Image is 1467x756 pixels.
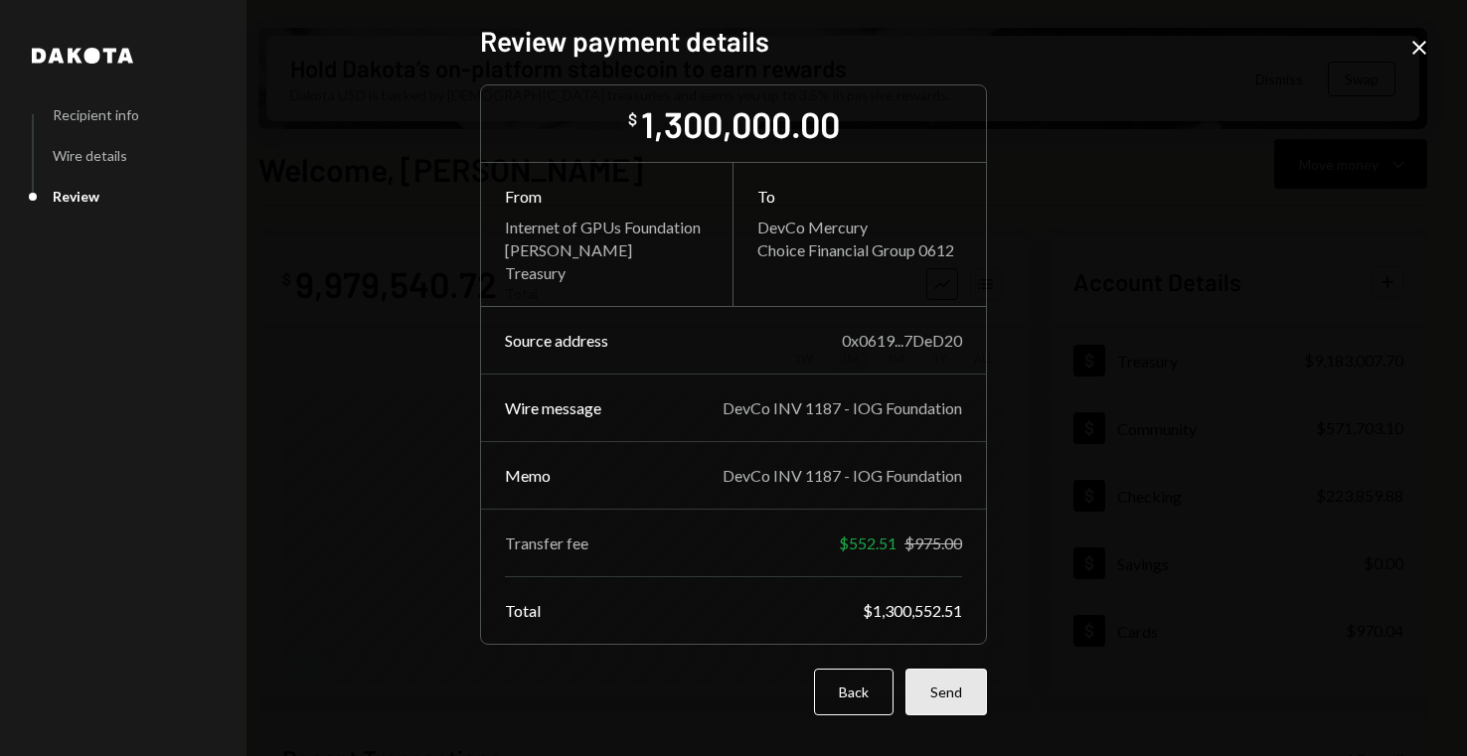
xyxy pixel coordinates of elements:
div: Wire message [505,398,601,417]
div: $975.00 [904,533,962,552]
div: To [757,187,962,206]
h2: Review payment details [480,22,987,61]
div: DevCo INV 1187 - IOG Foundation [723,398,962,417]
div: DevCo INV 1187 - IOG Foundation [723,466,962,485]
div: DevCo Mercury [757,218,962,236]
div: $1,300,552.51 [863,601,962,620]
div: $552.51 [839,533,896,552]
button: Send [905,669,987,715]
div: Treasury [505,263,709,282]
div: Transfer fee [505,533,588,552]
div: Recipient info [53,106,139,123]
div: Source address [505,331,608,350]
div: Memo [505,466,551,485]
div: Choice Financial Group 0612 [757,240,962,259]
div: $ [628,109,637,129]
div: 1,300,000.00 [641,101,840,146]
div: From [505,187,709,206]
div: [PERSON_NAME] [505,240,709,259]
button: Back [814,669,894,715]
div: Internet of GPUs Foundation [505,218,709,236]
div: Total [505,601,541,620]
div: Review [53,188,99,205]
div: Wire details [53,147,127,164]
div: 0x0619...7DeD20 [842,331,962,350]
